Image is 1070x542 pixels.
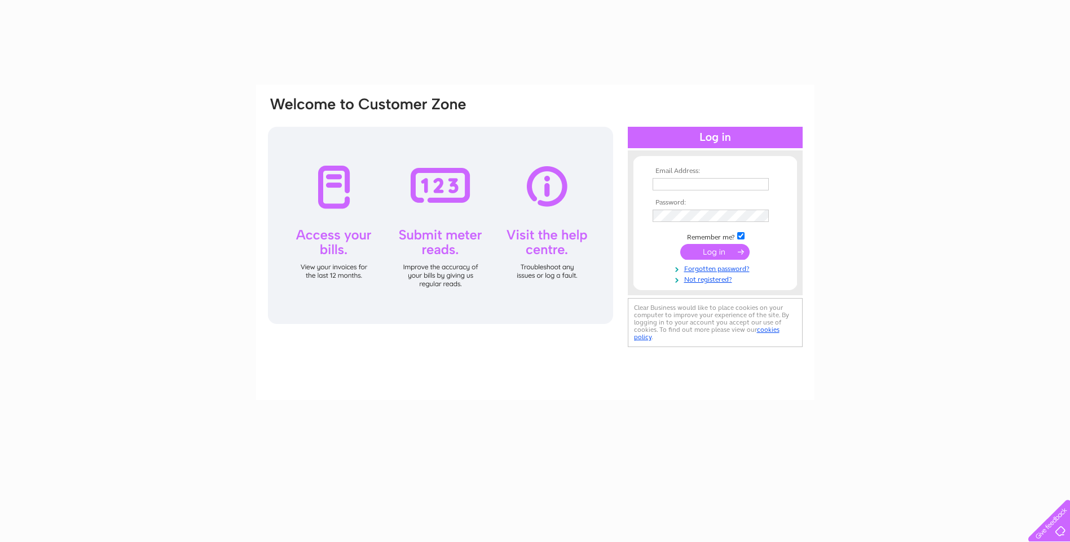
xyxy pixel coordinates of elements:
[653,273,781,284] a: Not registered?
[650,230,781,242] td: Remember me?
[650,199,781,207] th: Password:
[653,263,781,273] a: Forgotten password?
[680,244,750,260] input: Submit
[650,167,781,175] th: Email Address:
[634,326,780,341] a: cookies policy
[628,298,803,347] div: Clear Business would like to place cookies on your computer to improve your experience of the sit...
